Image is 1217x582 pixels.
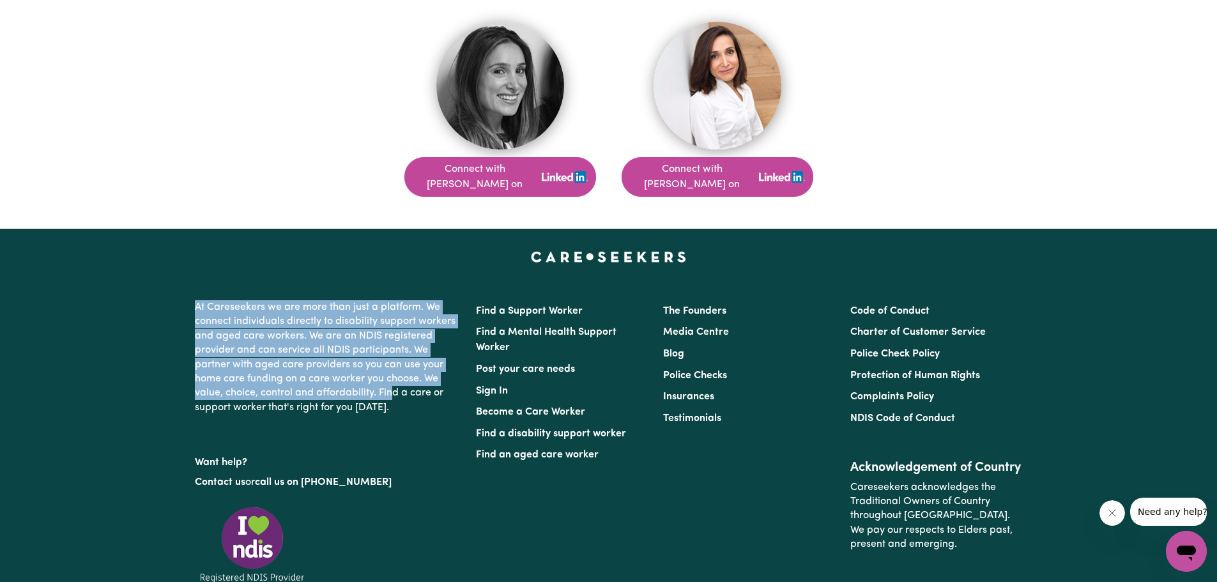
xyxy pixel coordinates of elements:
[255,477,392,487] a: call us on [PHONE_NUMBER]
[1099,500,1125,526] iframe: Close message
[663,327,729,337] a: Media Centre
[476,386,508,396] a: Sign In
[759,171,805,182] img: LinkedIn
[850,392,934,402] a: Complaints Policy
[476,327,616,353] a: Find a Mental Health Support Worker
[663,371,727,381] a: Police Checks
[436,22,564,149] img: Profile Pic
[622,157,813,197] a: Connect with [PERSON_NAME] onLinkedIn
[542,171,588,182] img: LinkedIn
[850,306,930,316] a: Code of Conduct
[663,306,726,316] a: The Founders
[476,306,583,316] a: Find a Support Worker
[476,450,599,460] a: Find an aged care worker
[404,157,596,197] button: Connect with [PERSON_NAME] on
[850,371,980,381] a: Protection of Human Rights
[195,295,461,420] p: At Careseekers we are more than just a platform. We connect individuals directly to disability su...
[622,157,813,197] button: Connect with [PERSON_NAME] on
[195,470,461,494] p: or
[850,349,940,359] a: Police Check Policy
[663,392,714,402] a: Insurances
[663,413,721,424] a: Testimonials
[476,364,575,374] a: Post your care needs
[531,252,686,262] a: Careseekers home page
[663,349,684,359] a: Blog
[8,9,77,19] span: Need any help?
[1130,498,1207,526] iframe: Message from company
[850,475,1022,557] p: Careseekers acknowledges the Traditional Owners of Country throughout [GEOGRAPHIC_DATA]. We pay o...
[404,157,596,197] a: Connect with [PERSON_NAME] onLinkedIn
[195,477,245,487] a: Contact us
[476,429,626,439] a: Find a disability support worker
[654,22,781,149] img: Profile Pic
[476,407,585,417] a: Become a Care Worker
[850,460,1022,475] h2: Acknowledgement of Country
[1166,531,1207,572] iframe: Button to launch messaging window
[850,413,955,424] a: NDIS Code of Conduct
[850,327,986,337] a: Charter of Customer Service
[195,450,461,470] p: Want help?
